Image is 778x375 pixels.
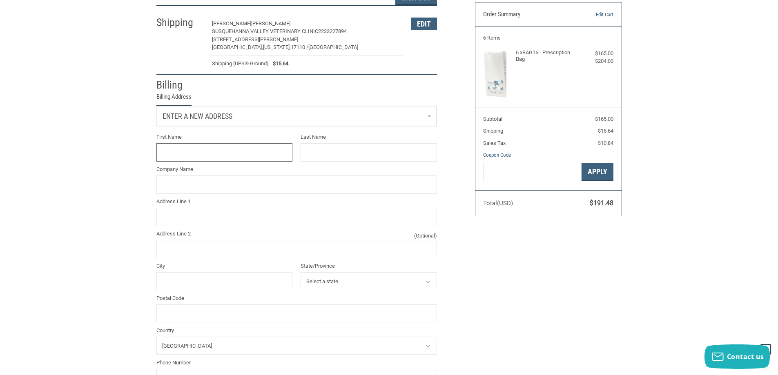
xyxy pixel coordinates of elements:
[483,152,511,158] a: Coupon Code
[483,128,503,134] span: Shipping
[727,352,764,361] span: Contact us
[483,116,502,122] span: Subtotal
[157,106,437,126] a: Enter or select a different address
[595,116,613,122] span: $165.00
[301,133,437,141] label: Last Name
[156,262,293,270] label: City
[582,163,613,181] button: Apply
[212,60,269,68] span: Shipping (UPS® Ground)
[156,133,293,141] label: First Name
[411,18,437,30] button: Edit
[318,28,347,34] span: 2233227894
[156,78,204,92] h2: Billing
[212,20,251,27] span: [PERSON_NAME]
[263,44,291,50] span: [US_STATE],
[163,112,232,120] span: Enter a new address
[483,200,513,207] span: Total (USD)
[212,36,298,42] span: [STREET_ADDRESS][PERSON_NAME]
[598,128,613,134] span: $15.64
[156,92,192,106] legend: Billing Address
[483,11,572,19] h3: Order Summary
[516,49,579,63] h4: 6 x BAG16 - Prescription Bag
[572,11,613,19] a: Edit Cart
[414,232,437,240] small: (Optional)
[590,199,613,207] span: $191.48
[581,57,613,65] div: $204.00
[156,359,437,367] label: Phone Number
[156,294,437,302] label: Postal Code
[308,44,358,50] span: [GEOGRAPHIC_DATA]
[156,16,204,29] h2: Shipping
[291,44,308,50] span: 17110 /
[483,35,613,41] h3: 6 Items
[212,44,263,50] span: [GEOGRAPHIC_DATA],
[483,163,582,181] input: Gift Certificate or Coupon Code
[598,140,613,146] span: $10.84
[581,49,613,58] div: $165.00
[483,140,506,146] span: Sales Tax
[301,262,437,270] label: State/Province
[156,197,437,206] label: Address Line 1
[156,230,437,238] label: Address Line 2
[251,20,290,27] span: [PERSON_NAME]
[212,28,318,34] span: Susquehanna Valley Veterinary Clinic
[156,326,437,335] label: Country
[704,344,770,369] button: Contact us
[156,165,437,173] label: Company Name
[269,60,288,68] span: $15.64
